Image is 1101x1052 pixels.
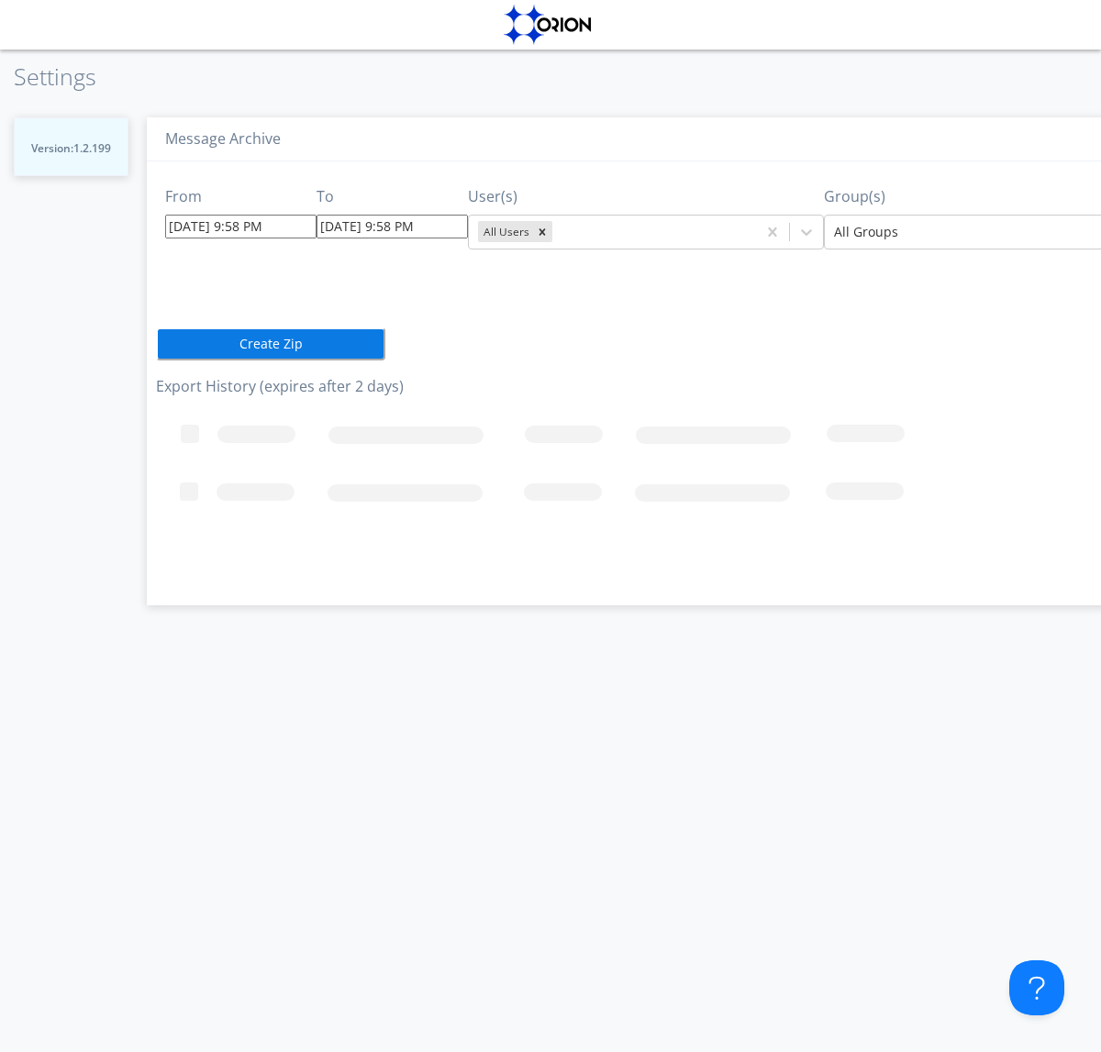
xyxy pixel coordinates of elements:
button: Create Zip [156,327,385,360]
h3: From [165,189,317,205]
h3: To [317,189,468,205]
button: Version:1.2.199 [14,117,128,177]
span: Version: 1.2.199 [31,140,111,156]
div: Remove All Users [532,221,552,242]
div: All Users [478,221,532,242]
iframe: Toggle Customer Support [1009,960,1064,1015]
h3: User(s) [468,189,824,205]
